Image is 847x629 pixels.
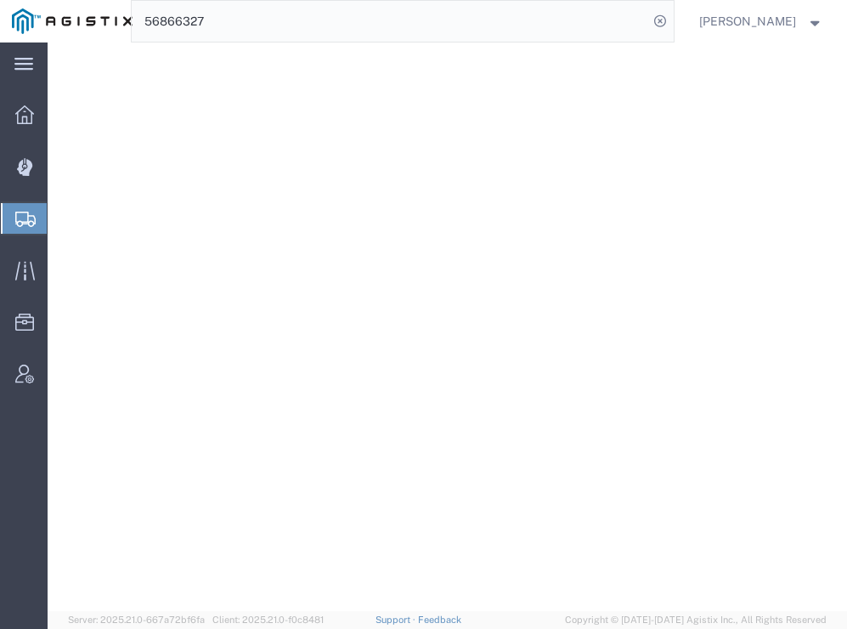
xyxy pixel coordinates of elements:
iframe: FS Legacy Container [48,42,847,611]
img: logo [12,8,133,34]
a: Support [376,615,418,625]
span: Copyright © [DATE]-[DATE] Agistix Inc., All Rights Reserved [565,613,827,627]
span: Server: 2025.21.0-667a72bf6fa [68,615,205,625]
span: Tammy Bray [699,12,796,31]
span: Client: 2025.21.0-f0c8481 [212,615,324,625]
a: Feedback [418,615,461,625]
input: Search for shipment number, reference number [132,1,648,42]
button: [PERSON_NAME] [698,11,824,31]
